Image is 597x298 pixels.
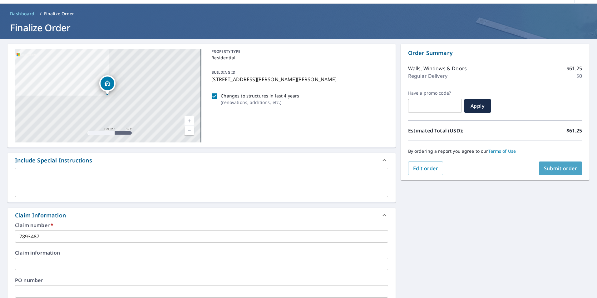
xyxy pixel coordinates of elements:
span: Dashboard [10,11,35,17]
p: [STREET_ADDRESS][PERSON_NAME][PERSON_NAME] [211,76,385,83]
p: Order Summary [408,49,582,57]
div: Include Special Instructions [15,156,92,165]
p: $61.25 [566,65,582,72]
h1: Finalize Order [7,21,590,34]
p: Residential [211,54,385,61]
p: Regular Delivery [408,72,447,80]
p: BUILDING ID [211,70,235,75]
div: Claim Information [7,208,396,223]
p: PROPERTY TYPE [211,49,385,54]
span: Submit order [544,165,577,172]
li: / [40,10,42,17]
label: PO number [15,278,388,283]
p: Finalize Order [44,11,74,17]
nav: breadcrumb [7,9,590,19]
div: Dropped pin, building 1, Residential property, 2314 Amy Dr Lima, OH 45807 [99,75,116,95]
p: Walls, Windows & Doors [408,65,467,72]
label: Claim information [15,250,388,255]
button: Submit order [539,161,582,175]
span: Apply [469,102,486,109]
a: Current Level 17, Zoom Out [185,126,194,135]
p: $61.25 [566,127,582,134]
a: Current Level 17, Zoom In [185,116,194,126]
p: $0 [576,72,582,80]
p: Changes to structures in last 4 years [221,92,299,99]
p: Estimated Total (USD): [408,127,495,134]
div: Claim Information [15,211,66,220]
label: Have a promo code? [408,90,462,96]
p: ( renovations, additions, etc. ) [221,99,299,106]
a: Dashboard [7,9,37,19]
a: Terms of Use [488,148,516,154]
span: Edit order [413,165,438,172]
div: Include Special Instructions [7,153,396,168]
button: Edit order [408,161,443,175]
label: Claim number [15,223,388,228]
button: Apply [464,99,491,113]
p: By ordering a report you agree to our [408,148,582,154]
